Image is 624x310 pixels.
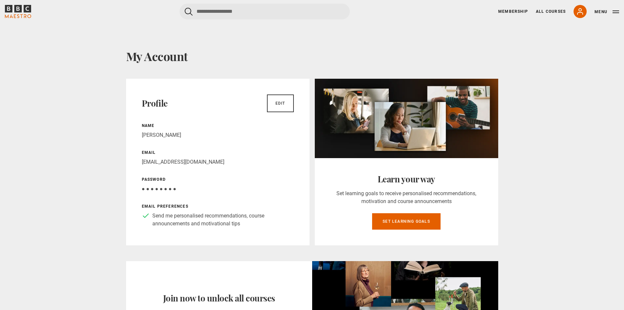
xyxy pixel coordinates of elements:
[498,9,528,14] a: Membership
[331,190,482,205] p: Set learning goals to receive personalised recommendations, motivation and course announcements
[536,9,566,14] a: All Courses
[372,213,441,230] a: Set learning goals
[152,212,294,228] p: Send me personalised recommendations, course announcements and motivational tips
[331,174,482,184] h2: Learn your way
[267,94,294,112] a: Edit
[180,4,350,19] input: Search
[142,176,294,182] p: Password
[142,150,294,155] p: Email
[185,8,193,16] button: Submit the search query
[142,131,294,139] p: [PERSON_NAME]
[142,98,168,109] h2: Profile
[595,9,619,15] button: Toggle navigation
[163,293,275,303] h2: Join now to unlock all courses
[142,203,294,209] p: Email preferences
[142,123,294,129] p: Name
[126,49,498,63] h1: My Account
[142,186,176,192] span: ● ● ● ● ● ● ● ●
[142,158,294,166] p: [EMAIL_ADDRESS][DOMAIN_NAME]
[5,5,31,18] svg: BBC Maestro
